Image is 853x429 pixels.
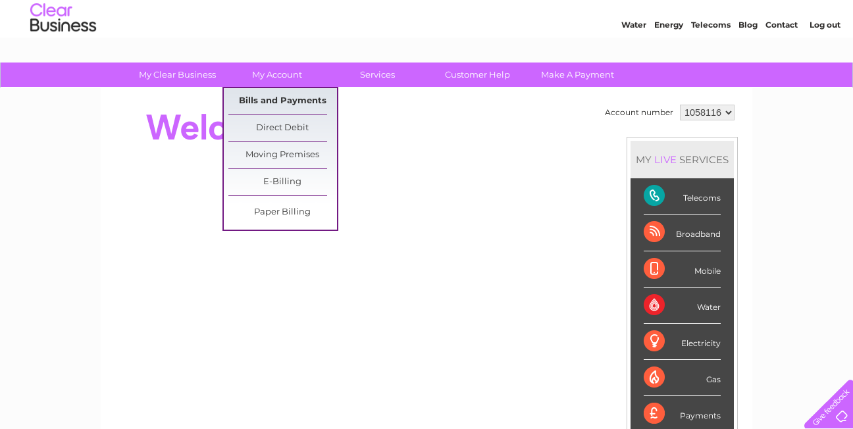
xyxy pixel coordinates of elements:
a: Blog [738,56,758,66]
td: Account number [602,101,677,124]
div: Broadband [644,214,721,251]
a: Make A Payment [523,63,632,87]
a: Moving Premises [228,142,337,168]
div: MY SERVICES [631,141,734,178]
div: Clear Business is a trading name of Verastar Limited (registered in [GEOGRAPHIC_DATA] No. 3667643... [116,7,738,64]
a: Water [621,56,646,66]
a: Energy [654,56,683,66]
div: Water [644,288,721,324]
a: Services [323,63,432,87]
a: Contact [765,56,798,66]
a: 0333 014 3131 [605,7,696,23]
a: Bills and Payments [228,88,337,114]
a: Direct Debit [228,115,337,141]
a: My Clear Business [123,63,232,87]
div: Mobile [644,251,721,288]
div: Electricity [644,324,721,360]
div: Telecoms [644,178,721,214]
a: Paper Billing [228,199,337,226]
div: Gas [644,360,721,396]
a: E-Billing [228,169,337,195]
a: Customer Help [423,63,532,87]
a: Telecoms [691,56,731,66]
img: logo.png [30,34,97,74]
div: LIVE [652,153,679,166]
a: Log out [810,56,840,66]
a: My Account [223,63,332,87]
